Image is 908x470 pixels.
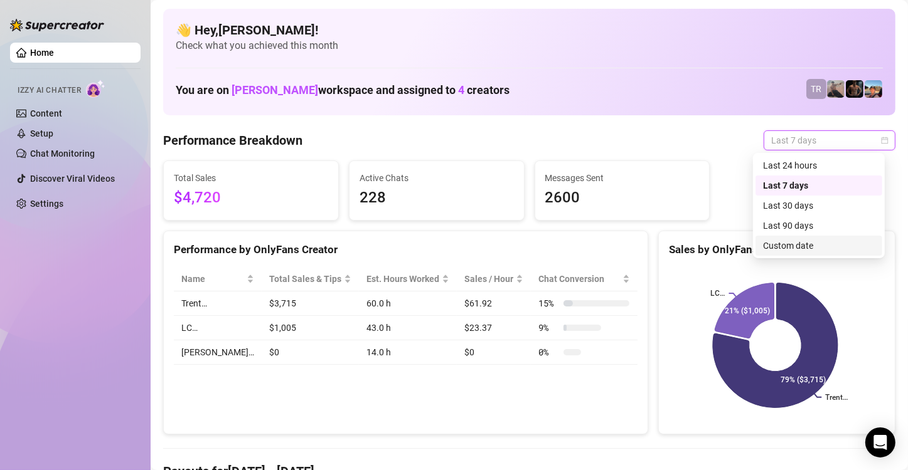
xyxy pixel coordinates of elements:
[531,267,637,291] th: Chat Conversion
[181,272,244,286] span: Name
[846,80,863,98] img: Trent
[30,128,53,138] a: Setup
[174,340,262,365] td: [PERSON_NAME]…
[545,186,700,210] span: 2600
[763,199,875,212] div: Last 30 days
[262,267,359,291] th: Total Sales & Tips
[669,241,885,258] div: Sales by OnlyFans Creator
[262,316,359,340] td: $1,005
[86,80,105,98] img: AI Chatter
[174,241,638,258] div: Performance by OnlyFans Creator
[756,155,882,175] div: Last 24 hours
[30,108,62,118] a: Content
[763,179,875,192] div: Last 7 days
[174,316,262,340] td: LC…
[359,316,457,340] td: 43.0 h
[176,83,510,97] h1: You are on workspace and assigned to creators
[174,171,328,185] span: Total Sales
[457,316,531,340] td: $23.37
[176,21,883,39] h4: 👋 Hey, [PERSON_NAME] !
[18,85,81,97] span: Izzy AI Chatter
[366,272,439,286] div: Est. Hours Worked
[360,186,514,210] span: 228
[771,131,888,150] span: Last 7 days
[538,321,558,335] span: 9 %
[30,149,95,159] a: Chat Monitoring
[262,340,359,365] td: $0
[811,82,822,96] span: TR
[881,137,889,144] span: calendar
[827,80,845,98] img: LC
[464,272,513,286] span: Sales / Hour
[538,272,619,286] span: Chat Conversion
[30,199,63,209] a: Settings
[458,83,464,97] span: 4
[710,289,725,298] text: LC…
[756,175,882,196] div: Last 7 days
[174,291,262,316] td: Trent…
[457,291,531,316] td: $61.92
[174,267,262,291] th: Name
[763,239,875,253] div: Custom date
[30,48,54,58] a: Home
[30,174,115,184] a: Discover Viral Videos
[269,272,341,286] span: Total Sales & Tips
[163,132,302,149] h4: Performance Breakdown
[756,216,882,236] div: Last 90 days
[359,340,457,365] td: 14.0 h
[763,219,875,232] div: Last 90 days
[865,427,895,457] div: Open Intercom Messenger
[457,340,531,365] td: $0
[457,267,531,291] th: Sales / Hour
[756,236,882,256] div: Custom date
[763,159,875,172] div: Last 24 hours
[756,196,882,216] div: Last 30 days
[174,186,328,210] span: $4,720
[176,39,883,53] span: Check what you achieved this month
[545,171,700,185] span: Messages Sent
[865,80,882,98] img: Zach
[10,19,104,31] img: logo-BBDzfeDw.svg
[538,345,558,359] span: 0 %
[360,171,514,185] span: Active Chats
[232,83,318,97] span: [PERSON_NAME]
[359,291,457,316] td: 60.0 h
[262,291,359,316] td: $3,715
[825,393,848,402] text: Trent…
[538,296,558,310] span: 15 %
